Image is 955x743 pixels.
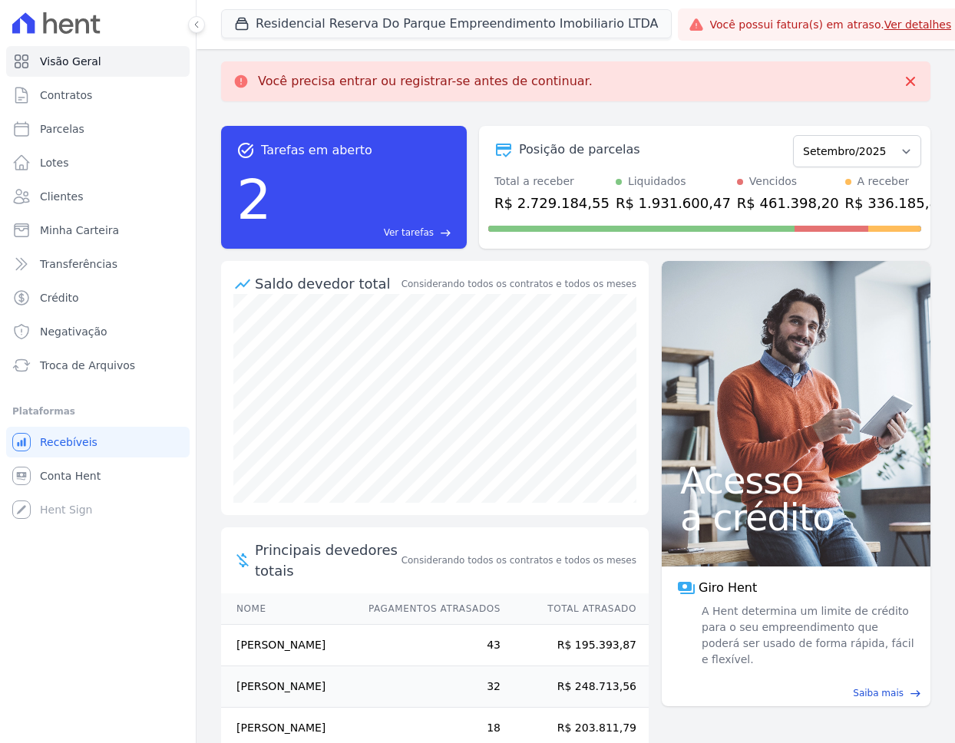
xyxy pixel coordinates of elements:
div: Posição de parcelas [519,140,640,159]
span: Saiba mais [853,686,904,700]
span: Ver tarefas [384,226,434,239]
a: Recebíveis [6,427,190,457]
a: Ver tarefas east [278,226,451,239]
span: Considerando todos os contratos e todos os meses [401,553,636,567]
td: R$ 195.393,87 [501,625,649,666]
span: Recebíveis [40,434,97,450]
span: Conta Hent [40,468,101,484]
th: Total Atrasado [501,593,649,625]
span: Transferências [40,256,117,272]
a: Saiba mais east [671,686,921,700]
span: Crédito [40,290,79,305]
td: [PERSON_NAME] [221,666,354,708]
div: Total a receber [494,173,610,190]
a: Crédito [6,282,190,313]
span: Troca de Arquivos [40,358,135,373]
td: [PERSON_NAME] [221,625,354,666]
span: task_alt [236,141,255,160]
span: east [910,688,921,699]
span: Lotes [40,155,69,170]
th: Nome [221,593,354,625]
div: R$ 336.185,88 [845,193,947,213]
span: Principais devedores totais [255,540,398,581]
a: Ver detalhes [884,18,952,31]
th: Pagamentos Atrasados [354,593,501,625]
a: Troca de Arquivos [6,350,190,381]
span: Clientes [40,189,83,204]
span: Visão Geral [40,54,101,69]
span: Você possui fatura(s) em atraso. [710,17,952,33]
td: 43 [354,625,501,666]
span: Giro Hent [699,579,757,597]
a: Negativação [6,316,190,347]
div: R$ 2.729.184,55 [494,193,610,213]
a: Transferências [6,249,190,279]
a: Visão Geral [6,46,190,77]
span: Minha Carteira [40,223,119,238]
span: Parcelas [40,121,84,137]
div: Plataformas [12,402,183,421]
span: Acesso [680,462,912,499]
button: Residencial Reserva Do Parque Empreendimento Imobiliario LTDA [221,9,672,38]
td: 32 [354,666,501,708]
p: Você precisa entrar ou registrar-se antes de continuar. [258,74,593,89]
a: Clientes [6,181,190,212]
span: Negativação [40,324,107,339]
a: Contratos [6,80,190,111]
a: Lotes [6,147,190,178]
div: R$ 461.398,20 [737,193,839,213]
span: a crédito [680,499,912,536]
div: Vencidos [749,173,797,190]
td: R$ 248.713,56 [501,666,649,708]
a: Minha Carteira [6,215,190,246]
div: Saldo devedor total [255,273,398,294]
div: 2 [236,160,272,239]
span: A Hent determina um limite de crédito para o seu empreendimento que poderá ser usado de forma ráp... [699,603,915,668]
div: R$ 1.931.600,47 [616,193,731,213]
span: east [440,227,451,239]
div: Considerando todos os contratos e todos os meses [401,277,636,291]
a: Conta Hent [6,461,190,491]
span: Contratos [40,88,92,103]
div: A receber [858,173,910,190]
span: Tarefas em aberto [261,141,372,160]
div: Liquidados [628,173,686,190]
a: Parcelas [6,114,190,144]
